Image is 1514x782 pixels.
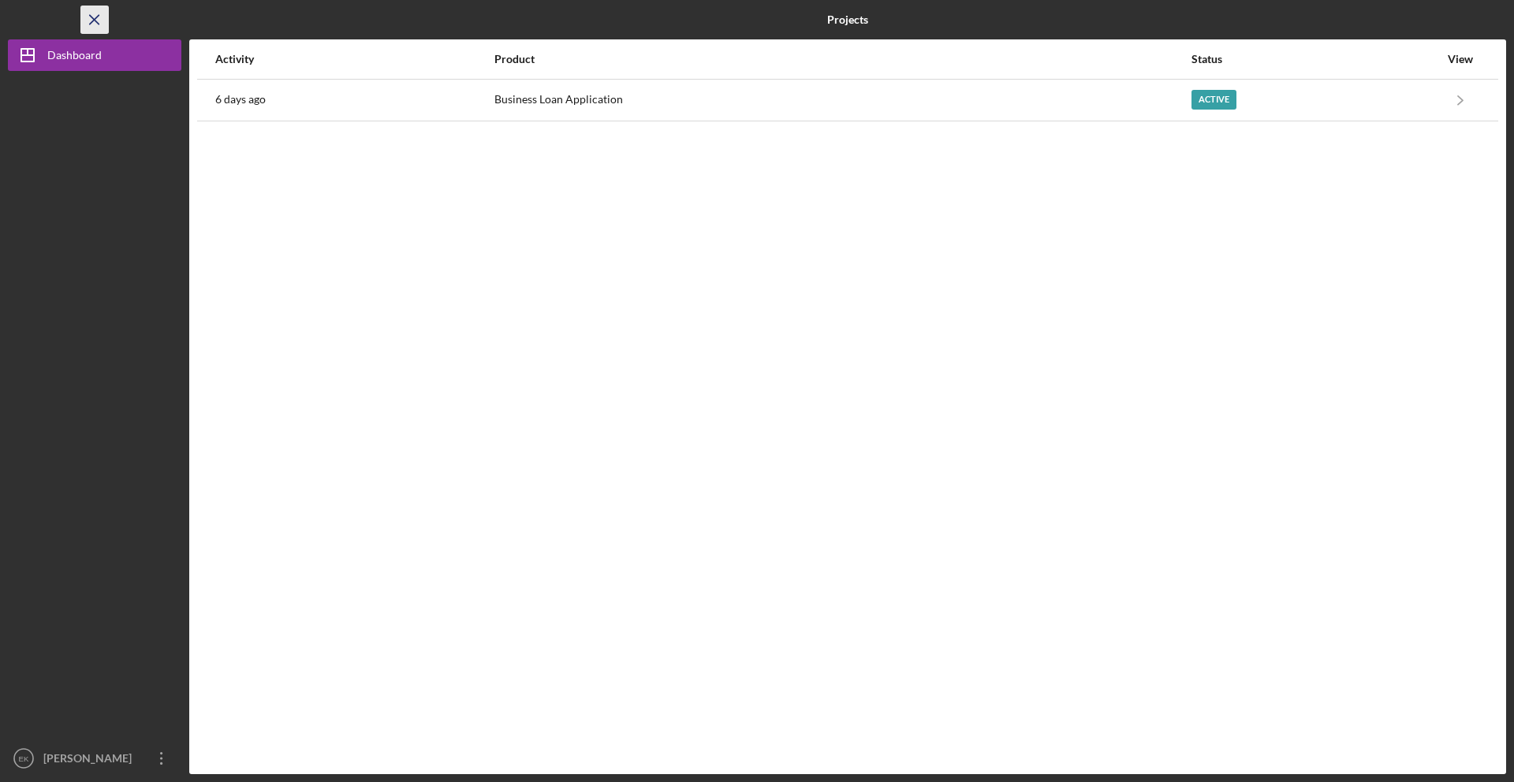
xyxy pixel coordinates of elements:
[494,80,1190,120] div: Business Loan Application
[215,53,493,65] div: Activity
[827,13,868,26] b: Projects
[8,39,181,71] button: Dashboard
[47,39,102,75] div: Dashboard
[1191,90,1236,110] div: Active
[19,754,29,763] text: EK
[1441,53,1480,65] div: View
[1191,53,1439,65] div: Status
[215,93,266,106] time: 2025-08-13 18:09
[8,743,181,774] button: EK[PERSON_NAME]
[39,743,142,778] div: [PERSON_NAME]
[494,53,1190,65] div: Product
